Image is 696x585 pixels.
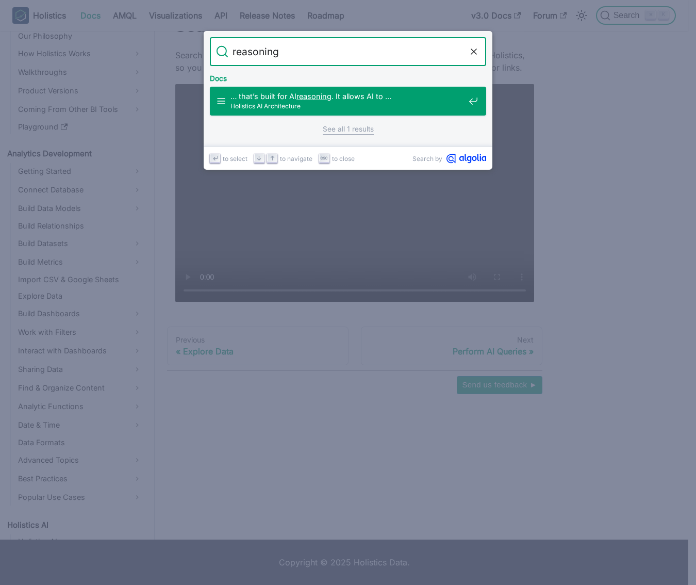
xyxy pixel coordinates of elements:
span: to select [223,154,247,164]
svg: Arrow down [255,154,263,162]
span: … that’s built for AI . It allows AI to … [230,91,465,101]
div: Docs [208,66,488,87]
span: to navigate [280,154,312,164]
svg: Arrow up [269,154,276,162]
mark: reasoning [296,92,332,101]
a: … that’s built for AIreasoning. It allows AI to …Holistics AI Architecture [210,87,486,116]
a: Search byAlgolia [412,154,486,164]
svg: Escape key [320,154,328,162]
span: to close [332,154,355,164]
span: Search by [412,154,442,164]
button: Clear the query [468,45,480,58]
a: See all 1 results [323,124,374,135]
input: Search docs [228,37,468,66]
svg: Algolia [446,154,486,164]
span: Holistics AI Architecture [230,101,465,111]
svg: Enter key [211,154,219,162]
